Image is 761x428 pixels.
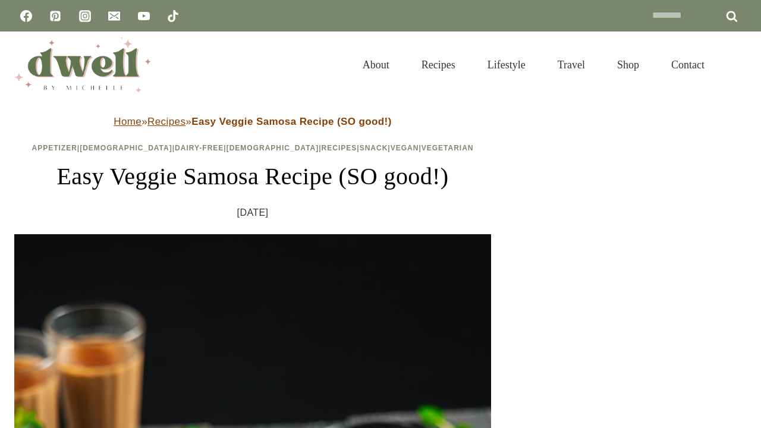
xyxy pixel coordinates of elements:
a: Travel [542,44,601,86]
a: Vegan [391,144,419,152]
a: [DEMOGRAPHIC_DATA] [227,144,319,152]
a: Vegetarian [422,144,474,152]
button: View Search Form [727,55,747,75]
h1: Easy Veggie Samosa Recipe (SO good!) [14,159,491,194]
a: YouTube [132,4,156,28]
a: Contact [655,44,721,86]
a: Instagram [73,4,97,28]
a: Lifestyle [471,44,542,86]
img: DWELL by michelle [14,37,151,92]
a: Recipes [405,44,471,86]
span: » » [114,116,391,127]
a: Home [114,116,141,127]
a: About [347,44,405,86]
a: Appetizer [32,144,77,152]
a: Pinterest [43,4,67,28]
time: [DATE] [237,204,269,222]
span: | | | | | | | [32,144,473,152]
strong: Easy Veggie Samosa Recipe (SO good!) [191,116,392,127]
a: Dairy-Free [175,144,224,152]
nav: Primary Navigation [347,44,721,86]
a: Snack [360,144,388,152]
a: Recipes [147,116,185,127]
a: [DEMOGRAPHIC_DATA] [80,144,172,152]
a: TikTok [161,4,185,28]
a: Facebook [14,4,38,28]
a: Shop [601,44,655,86]
a: Email [102,4,126,28]
a: Recipes [322,144,357,152]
